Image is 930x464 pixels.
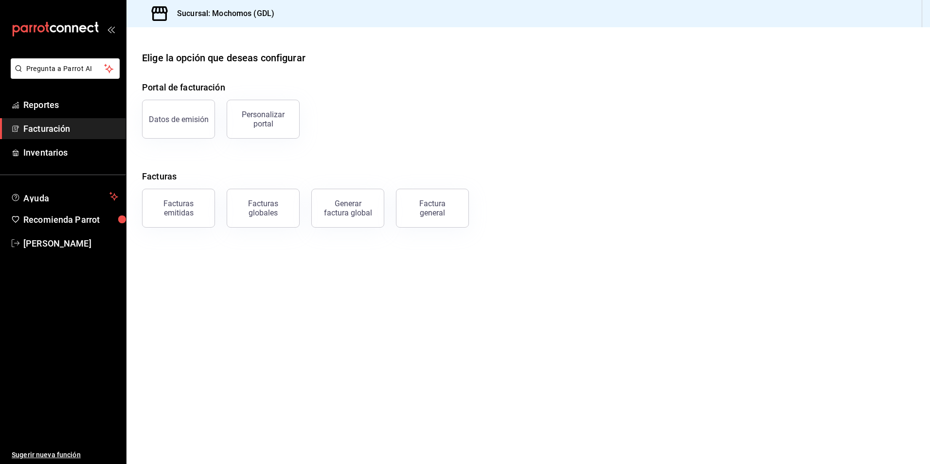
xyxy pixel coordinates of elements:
button: Facturas globales [227,189,300,228]
h3: Sucursal: Mochomos (GDL) [169,8,274,19]
div: Elige la opción que deseas configurar [142,51,305,65]
span: Ayuda [23,191,106,202]
div: Datos de emisión [149,115,209,124]
div: Generar factura global [323,199,372,217]
button: Generar factura global [311,189,384,228]
span: Facturación [23,122,118,135]
a: Pregunta a Parrot AI [7,71,120,81]
div: Factura general [408,199,457,217]
div: Personalizar portal [233,110,293,128]
span: Recomienda Parrot [23,213,118,226]
button: Facturas emitidas [142,189,215,228]
h4: Facturas [142,170,914,183]
div: Facturas emitidas [148,199,209,217]
div: Facturas globales [233,199,293,217]
button: open_drawer_menu [107,25,115,33]
button: Pregunta a Parrot AI [11,58,120,79]
button: Personalizar portal [227,100,300,139]
h4: Portal de facturación [142,81,914,94]
span: [PERSON_NAME] [23,237,118,250]
span: Pregunta a Parrot AI [26,64,105,74]
span: Inventarios [23,146,118,159]
button: Factura general [396,189,469,228]
button: Datos de emisión [142,100,215,139]
span: Reportes [23,98,118,111]
span: Sugerir nueva función [12,450,118,460]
